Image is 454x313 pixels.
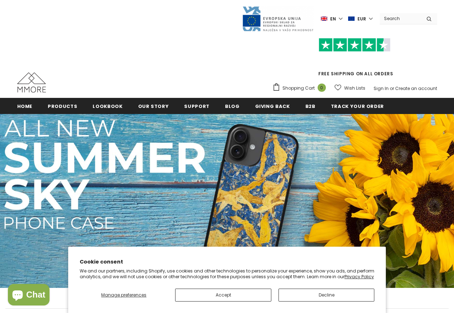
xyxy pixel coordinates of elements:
inbox-online-store-chat: Shopify online store chat [6,284,52,307]
img: MMORE Cases [17,72,46,93]
img: i-lang-1.png [321,16,327,22]
a: Sign In [374,85,389,91]
span: en [330,15,336,23]
span: Giving back [255,103,290,110]
span: B2B [305,103,315,110]
span: Products [48,103,77,110]
h2: Cookie consent [80,258,375,266]
a: Giving back [255,98,290,114]
span: Shopping Cart [282,85,315,92]
p: We and our partners, including Shopify, use cookies and other technologies to personalize your ex... [80,268,375,279]
span: support [184,103,210,110]
a: Lookbook [93,98,122,114]
a: support [184,98,210,114]
a: Our Story [138,98,169,114]
span: Our Story [138,103,169,110]
span: or [390,85,394,91]
button: Decline [279,289,374,302]
span: Wish Lists [344,85,365,92]
a: Shopping Cart 0 [272,83,329,94]
span: FREE SHIPPING ON ALL ORDERS [272,41,437,77]
button: Accept [175,289,271,302]
span: Track your order [331,103,384,110]
a: Blog [225,98,240,114]
img: Trust Pilot Stars [319,38,390,52]
a: B2B [305,98,315,114]
span: Home [17,103,33,110]
button: Manage preferences [80,289,168,302]
a: Privacy Policy [345,274,374,280]
input: Search Site [380,13,421,24]
a: Track your order [331,98,384,114]
a: Create an account [395,85,437,91]
iframe: Customer reviews powered by Trustpilot [272,52,437,70]
span: Manage preferences [101,292,146,298]
span: EUR [357,15,366,23]
span: 0 [318,84,326,92]
a: Products [48,98,77,114]
span: Lookbook [93,103,122,110]
img: Javni Razpis [242,6,314,32]
span: Blog [225,103,240,110]
a: Home [17,98,33,114]
a: Wish Lists [334,82,365,94]
a: Javni Razpis [242,15,314,22]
